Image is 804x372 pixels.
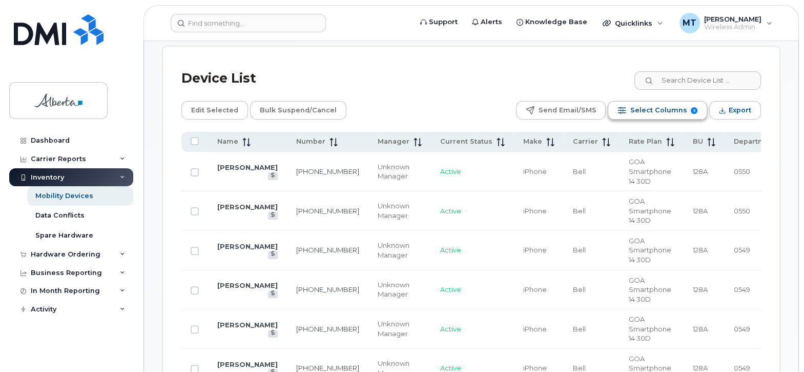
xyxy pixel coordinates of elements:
[509,12,594,32] a: Knowledge Base
[734,325,750,333] span: 0549
[268,330,278,338] a: View Last Bill
[217,281,278,289] a: [PERSON_NAME]
[516,101,606,120] button: Send Email/SMS
[629,158,671,185] span: GOA Smartphone 14 30D
[729,103,751,118] span: Export
[693,325,708,333] span: 128A
[268,212,278,220] a: View Last Bill
[296,246,359,254] a: [PHONE_NUMBER]
[693,137,703,146] span: BU
[629,137,662,146] span: Rate Plan
[481,17,502,27] span: Alerts
[378,280,422,299] div: Unknown Manager
[440,325,461,333] span: Active
[629,315,671,342] span: GOA Smartphone 14 30D
[629,197,671,224] span: GOA Smartphone 14 30D
[378,241,422,260] div: Unknown Manager
[440,137,492,146] span: Current Status
[296,285,359,293] a: [PHONE_NUMBER]
[268,290,278,298] a: View Last Bill
[573,285,586,293] span: Bell
[629,276,671,303] span: GOA Smartphone 14 30D
[538,103,596,118] span: Send Email/SMS
[296,167,359,175] a: [PHONE_NUMBER]
[413,12,465,32] a: Support
[683,17,696,29] span: MT
[693,246,708,254] span: 128A
[217,321,278,329] a: [PERSON_NAME]
[691,107,697,114] span: 9
[523,246,547,254] span: iPhone
[734,207,750,215] span: 0550
[734,167,750,175] span: 0550
[181,65,256,92] div: Device List
[296,137,325,146] span: Number
[296,364,359,372] a: [PHONE_NUMBER]
[378,319,422,338] div: Unknown Manager
[693,207,708,215] span: 128A
[523,325,547,333] span: iPhone
[296,325,359,333] a: [PHONE_NUMBER]
[693,285,708,293] span: 128A
[523,167,547,175] span: iPhone
[465,12,509,32] a: Alerts
[704,23,761,31] span: Wireless Admin
[378,201,422,220] div: Unknown Manager
[440,167,461,175] span: Active
[693,167,708,175] span: 128A
[734,246,750,254] span: 0549
[217,137,238,146] span: Name
[573,364,586,372] span: Bell
[672,13,779,33] div: Miriam Tejera Soler
[523,137,542,146] span: Make
[217,163,278,171] a: [PERSON_NAME]
[440,285,461,293] span: Active
[615,19,652,27] span: Quicklinks
[296,207,359,215] a: [PHONE_NUMBER]
[171,14,326,32] input: Find something...
[709,101,761,120] button: Export
[250,101,346,120] button: Bulk Suspend/Cancel
[523,364,547,372] span: iPhone
[217,203,278,211] a: [PERSON_NAME]
[573,207,586,215] span: Bell
[630,103,687,118] span: Select Columns
[440,364,461,372] span: Active
[629,237,671,264] span: GOA Smartphone 14 30D
[734,364,750,372] span: 0549
[704,15,761,23] span: [PERSON_NAME]
[523,285,547,293] span: iPhone
[734,285,750,293] span: 0549
[268,172,278,180] a: View Last Bill
[525,17,587,27] span: Knowledge Base
[693,364,708,372] span: 128A
[440,246,461,254] span: Active
[378,137,409,146] span: Manager
[734,137,786,146] span: Department ID
[573,246,586,254] span: Bell
[181,101,248,120] button: Edit Selected
[634,71,761,90] input: Search Device List ...
[573,137,598,146] span: Carrier
[440,207,461,215] span: Active
[268,251,278,259] a: View Last Bill
[217,360,278,368] a: [PERSON_NAME]
[260,103,337,118] span: Bulk Suspend/Cancel
[523,207,547,215] span: iPhone
[595,13,670,33] div: Quicklinks
[378,162,422,181] div: Unknown Manager
[191,103,238,118] span: Edit Selected
[573,325,586,333] span: Bell
[608,101,707,120] button: Select Columns 9
[217,242,278,250] a: [PERSON_NAME]
[429,17,458,27] span: Support
[573,167,586,175] span: Bell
